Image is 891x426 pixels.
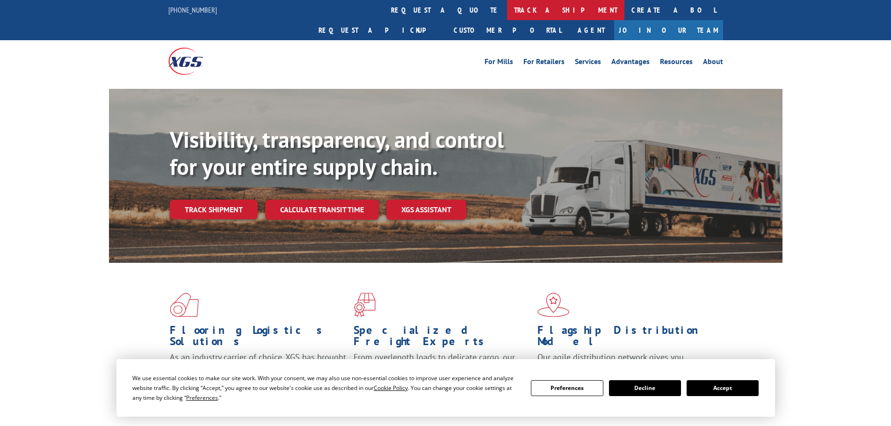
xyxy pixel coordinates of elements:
b: Visibility, transparency, and control for your entire supply chain. [170,125,504,181]
p: From overlength loads to delicate cargo, our experienced staff knows the best way to move your fr... [354,352,530,393]
a: Customer Portal [447,20,568,40]
h1: Flooring Logistics Solutions [170,325,347,352]
a: For Mills [485,58,513,68]
img: xgs-icon-flagship-distribution-model-red [537,293,570,317]
a: Track shipment [170,200,258,219]
a: About [703,58,723,68]
a: XGS ASSISTANT [386,200,466,220]
img: xgs-icon-total-supply-chain-intelligence-red [170,293,199,317]
a: Resources [660,58,693,68]
a: [PHONE_NUMBER] [168,5,217,14]
span: Our agile distribution network gives you nationwide inventory management on demand. [537,352,710,374]
button: Accept [687,380,759,396]
span: Preferences [186,394,218,402]
span: Cookie Policy [374,384,408,392]
div: Cookie Consent Prompt [116,359,775,417]
h1: Flagship Distribution Model [537,325,714,352]
img: xgs-icon-focused-on-flooring-red [354,293,376,317]
div: We use essential cookies to make our site work. With your consent, we may also use non-essential ... [132,373,520,403]
button: Decline [609,380,681,396]
span: As an industry carrier of choice, XGS has brought innovation and dedication to flooring logistics... [170,352,346,385]
a: Agent [568,20,614,40]
a: Advantages [611,58,650,68]
h1: Specialized Freight Experts [354,325,530,352]
a: Join Our Team [614,20,723,40]
a: Services [575,58,601,68]
a: Request a pickup [311,20,447,40]
button: Preferences [531,380,603,396]
a: Calculate transit time [265,200,379,220]
a: For Retailers [523,58,565,68]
